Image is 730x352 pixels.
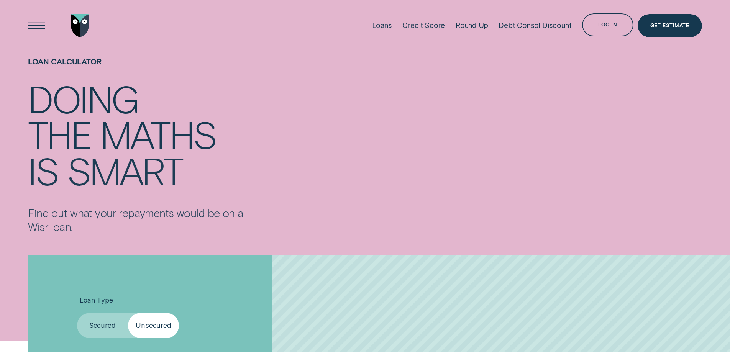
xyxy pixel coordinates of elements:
div: smart [67,152,182,188]
div: is [28,152,58,188]
div: Loans [372,21,392,30]
h4: Doing the maths is smart [28,80,249,187]
button: Log in [582,13,633,36]
a: Get Estimate [638,14,702,37]
span: Loan Type [80,296,113,305]
h1: Loan Calculator [28,57,249,80]
div: Round Up [456,21,488,30]
p: Find out what your repayments would be on a Wisr loan. [28,206,249,234]
div: the [28,116,91,152]
div: Debt Consol Discount [499,21,571,30]
label: Unsecured [128,313,179,339]
label: Secured [77,313,128,339]
img: Wisr [71,14,90,37]
div: maths [100,116,216,152]
button: Open Menu [25,14,48,37]
div: Credit Score [402,21,445,30]
div: Doing [28,80,138,116]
